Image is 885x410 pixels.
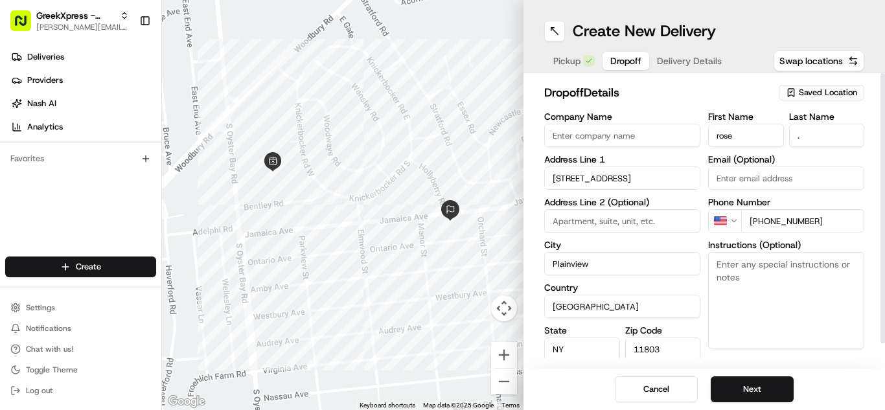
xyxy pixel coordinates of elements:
span: Providers [27,74,63,86]
button: See all [201,166,236,181]
button: Notifications [5,319,156,337]
label: Phone Number [708,198,864,207]
span: Pickup [553,54,580,67]
a: Powered byPylon [91,286,157,296]
input: Enter company name [544,124,700,147]
input: Enter last name [789,124,865,147]
div: 📗 [13,256,23,266]
div: Past conversations [13,168,87,179]
input: Enter first name [708,124,784,147]
input: Enter country [544,295,700,318]
p: Welcome 👋 [13,52,236,73]
img: Regen Pajulas [13,188,34,209]
a: Deliveries [5,47,161,67]
div: 💻 [109,256,120,266]
a: Analytics [5,117,161,137]
input: Enter email address [708,166,864,190]
button: [PERSON_NAME][EMAIL_ADDRESS][DOMAIN_NAME] [36,22,129,32]
label: State [544,326,620,335]
button: Create [5,256,156,277]
span: [DATE] [104,201,131,211]
span: Settings [26,302,55,313]
a: Nash AI [5,93,161,114]
input: Enter zip code [625,337,701,361]
button: Cancel [615,376,698,402]
a: Terms (opens in new tab) [501,402,520,409]
button: Saved Location [779,84,864,102]
label: Address Line 2 (Optional) [544,198,700,207]
img: 1736555255976-a54dd68f-1ca7-489b-9aae-adbdc363a1c4 [26,201,36,212]
span: Create [76,261,101,273]
label: First Name [708,112,784,121]
a: Providers [5,70,161,91]
button: Settings [5,299,156,317]
label: Company Name [544,112,700,121]
span: Pylon [129,286,157,296]
span: Regen Pajulas [40,201,95,211]
button: GreekXpress - Plainview [36,9,115,22]
div: We're available if you need us! [44,137,164,147]
input: Apartment, suite, unit, etc. [544,209,700,233]
span: Deliveries [27,51,64,63]
button: Chat with us! [5,340,156,358]
button: Log out [5,382,156,400]
label: Zip Code [625,326,701,335]
span: Chat with us! [26,344,73,354]
div: Start new chat [44,124,213,137]
span: Analytics [27,121,63,133]
span: Log out [26,385,52,396]
span: Map data ©2025 Google [423,402,494,409]
h2: dropoff Details [544,84,771,102]
a: 📗Knowledge Base [8,249,104,273]
span: Delivery Details [657,54,722,67]
input: Enter city [544,252,700,275]
label: Advanced [708,357,750,370]
label: Country [544,283,700,292]
span: Toggle Theme [26,365,78,375]
img: Google [165,393,208,410]
button: Zoom in [491,342,517,368]
span: Dropoff [610,54,641,67]
button: Map camera controls [491,295,517,321]
button: GreekXpress - Plainview[PERSON_NAME][EMAIL_ADDRESS][DOMAIN_NAME] [5,5,134,36]
label: City [544,240,700,249]
input: Enter phone number [741,209,864,233]
input: Enter state [544,337,620,361]
button: Advanced [708,357,864,370]
label: Instructions (Optional) [708,240,864,249]
input: Clear [34,84,214,97]
label: Address Line 1 [544,155,700,164]
span: Saved Location [799,87,857,98]
span: Swap locations [779,54,843,67]
label: Email (Optional) [708,155,864,164]
label: Last Name [789,112,865,121]
span: Nash AI [27,98,56,109]
a: 💻API Documentation [104,249,213,273]
img: 1736555255976-a54dd68f-1ca7-489b-9aae-adbdc363a1c4 [13,124,36,147]
button: Toggle Theme [5,361,156,379]
span: Notifications [26,323,71,334]
button: Next [711,376,794,402]
span: • [97,201,102,211]
img: Nash [13,13,39,39]
input: Enter address [544,166,700,190]
h1: Create New Delivery [573,21,716,41]
span: Knowledge Base [26,255,99,268]
a: Open this area in Google Maps (opens a new window) [165,393,208,410]
button: Swap locations [774,51,864,71]
span: API Documentation [122,255,208,268]
button: Zoom out [491,369,517,394]
div: Favorites [5,148,156,169]
button: Start new chat [220,128,236,143]
button: Keyboard shortcuts [360,401,415,410]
